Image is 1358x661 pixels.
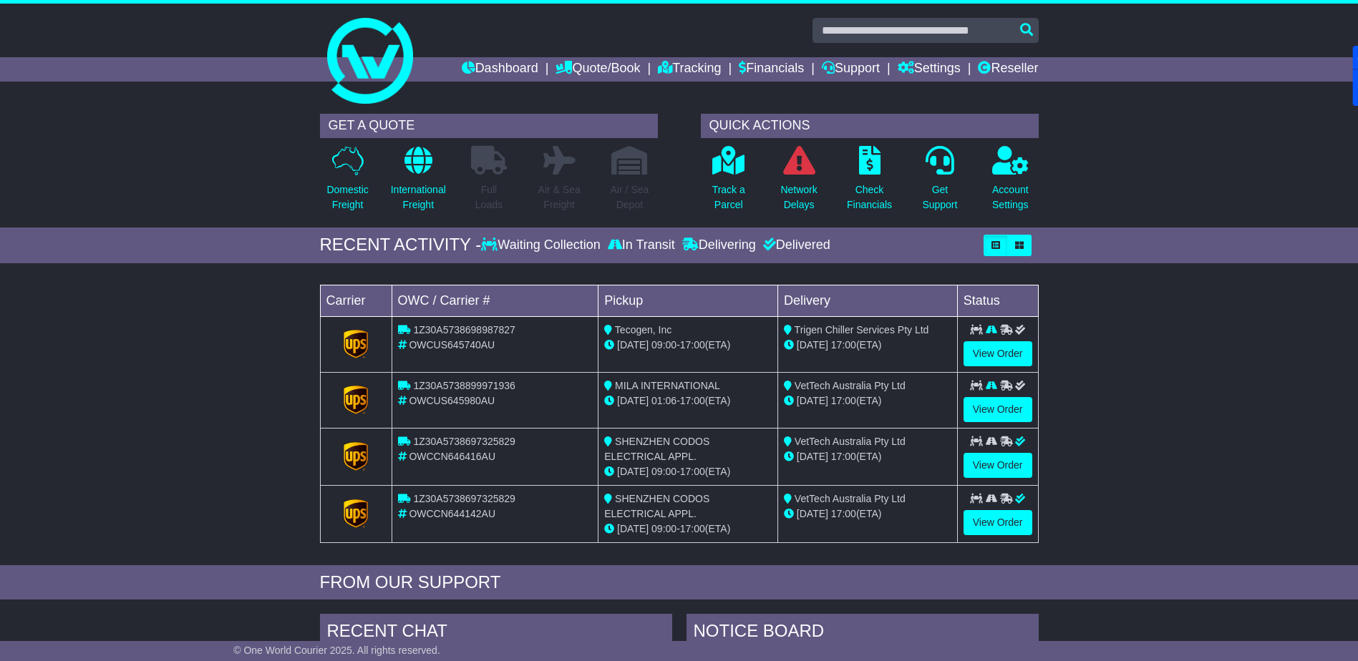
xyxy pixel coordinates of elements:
a: View Order [964,453,1032,478]
span: [DATE] [797,451,828,462]
div: GET A QUOTE [320,114,658,138]
a: Dashboard [462,57,538,82]
div: Delivered [760,238,830,253]
span: 01:06 [651,395,676,406]
a: View Order [964,341,1032,366]
td: Status [957,285,1038,316]
td: Pickup [598,285,778,316]
a: CheckFinancials [846,145,893,220]
div: - (ETA) [604,393,772,408]
span: OWCCN646416AU [409,451,495,462]
span: SHENZHEN CODOS ELECTRICAL APPL. [604,436,709,462]
span: OWCCN644142AU [409,508,495,519]
span: [DATE] [617,523,649,534]
td: Delivery [777,285,957,316]
a: DomesticFreight [326,145,369,220]
span: 17:00 [680,466,705,477]
a: AccountSettings [991,145,1029,220]
span: 09:00 [651,466,676,477]
span: OWCUS645980AU [409,395,495,406]
span: 17:00 [680,395,705,406]
img: GetCarrierServiceLogo [344,386,368,414]
span: [DATE] [617,466,649,477]
span: 17:00 [680,523,705,534]
span: [DATE] [797,339,828,351]
span: SHENZHEN CODOS ELECTRICAL APPL. [604,493,709,519]
p: Track a Parcel [712,182,745,212]
img: GetCarrierServiceLogo [344,499,368,528]
span: 17:00 [831,395,856,406]
a: View Order [964,397,1032,422]
span: © One World Courier 2025. All rights reserved. [233,645,440,656]
img: GetCarrierServiceLogo [344,330,368,358]
a: View Order [964,510,1032,535]
div: RECENT CHAT [320,614,672,652]
div: - (ETA) [604,464,772,479]
span: Trigen Chiller Services Pty Ltd [795,324,929,336]
a: Support [822,57,880,82]
td: OWC / Carrier # [392,285,598,316]
span: VetTech Australia Pty Ltd [795,380,906,391]
span: 17:00 [831,508,856,519]
div: Delivering [679,238,760,253]
a: NetworkDelays [780,145,818,220]
a: Tracking [658,57,721,82]
p: International Freight [391,182,446,212]
span: OWCUS645740AU [409,339,495,351]
div: (ETA) [784,449,951,464]
div: (ETA) [784,338,951,353]
div: In Transit [604,238,679,253]
span: [DATE] [617,339,649,351]
a: Reseller [978,57,1038,82]
span: 09:00 [651,339,676,351]
p: Air / Sea Depot [611,182,649,212]
a: Track aParcel [712,145,746,220]
p: Full Loads [471,182,507,212]
p: Get Support [922,182,957,212]
p: Domestic Freight [326,182,368,212]
span: 17:00 [831,451,856,462]
span: VetTech Australia Pty Ltd [795,436,906,447]
span: 1Z30A5738697325829 [413,493,515,504]
a: Settings [898,57,961,82]
a: Quote/Book [556,57,640,82]
p: Air & Sea Freight [538,182,581,212]
a: Financials [739,57,804,82]
span: 1Z30A5738698987827 [413,324,515,336]
div: QUICK ACTIONS [701,114,1039,138]
div: - (ETA) [604,338,772,353]
span: [DATE] [797,508,828,519]
a: GetSupport [921,145,958,220]
div: Waiting Collection [481,238,603,253]
span: Tecogen, Inc [615,324,671,336]
div: NOTICE BOARD [687,614,1039,652]
td: Carrier [320,285,392,316]
span: [DATE] [797,395,828,406]
div: - (ETA) [604,522,772,537]
div: RECENT ACTIVITY - [320,235,482,255]
div: (ETA) [784,506,951,522]
div: (ETA) [784,393,951,408]
p: Network Delays [780,182,817,212]
span: 09:00 [651,523,676,534]
p: Account Settings [992,182,1029,212]
a: InternationalFreight [390,145,447,220]
p: Check Financials [847,182,892,212]
span: [DATE] [617,395,649,406]
span: 17:00 [680,339,705,351]
span: VetTech Australia Pty Ltd [795,493,906,504]
img: GetCarrierServiceLogo [344,442,368,471]
span: 1Z30A5738899971936 [413,380,515,391]
span: MILA INTERNATIONAL [615,380,720,391]
span: 17:00 [831,339,856,351]
span: 1Z30A5738697325829 [413,436,515,447]
div: FROM OUR SUPPORT [320,572,1039,593]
